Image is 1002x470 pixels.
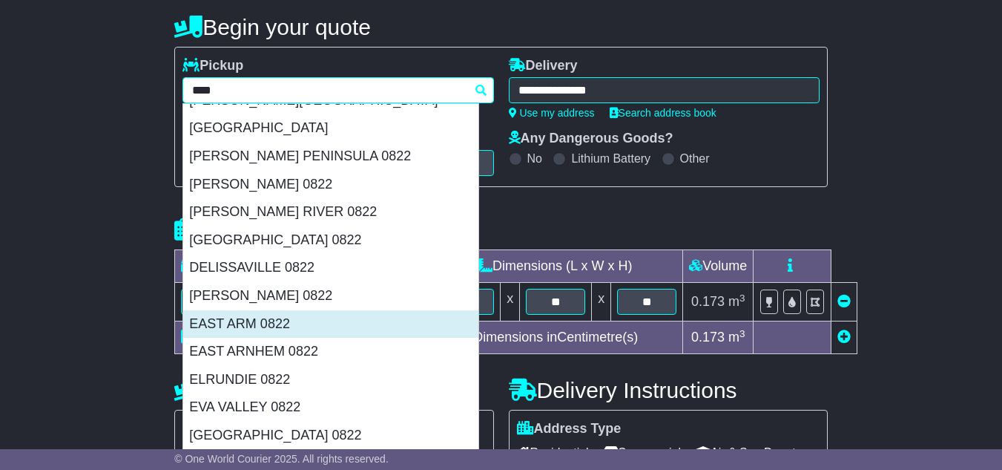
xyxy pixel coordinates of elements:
div: EAST ARM 0822 [183,310,478,339]
div: [PERSON_NAME] PENINSULA 0822 [183,143,478,171]
label: Other [680,151,710,166]
label: No [527,151,542,166]
span: Commercial [604,441,681,464]
div: EAST ARNHEM 0822 [183,338,478,366]
span: 0.173 [691,294,725,309]
td: Dimensions (L x W x H) [429,250,683,283]
a: Use my address [509,107,595,119]
a: Add new item [837,330,851,345]
label: Delivery [509,58,578,74]
h4: Begin your quote [174,15,828,39]
sup: 3 [739,293,745,304]
label: Pickup [182,58,243,74]
div: EVA VALLEY 0822 [183,394,478,422]
h4: Delivery Instructions [509,378,828,402]
a: Search address book [610,107,716,119]
span: Air & Sea Depot [696,441,796,464]
td: Volume [683,250,754,283]
span: © One World Courier 2025. All rights reserved. [174,453,389,465]
sup: 3 [739,328,745,339]
h4: Package details | [174,218,360,242]
span: m [728,294,745,309]
div: [PERSON_NAME] RIVER 0822 [183,198,478,226]
div: DELISSAVILLE 0822 [183,254,478,282]
span: m [728,330,745,345]
div: [GEOGRAPHIC_DATA] 0822 [183,226,478,255]
td: Type [175,250,299,283]
h4: Pickup Instructions [174,378,493,402]
td: x [501,283,520,322]
div: ELRUNDIE 0822 [183,366,478,394]
td: x [592,283,611,322]
label: Address Type [517,421,622,437]
label: Lithium Battery [571,151,650,166]
div: [PERSON_NAME] 0822 [183,282,478,310]
span: Residential [517,441,589,464]
div: [PERSON_NAME] 0822 [183,171,478,199]
label: Any Dangerous Goods? [509,131,673,147]
div: [GEOGRAPHIC_DATA] 0822 [183,422,478,450]
span: 0.173 [691,330,725,345]
td: Total [175,322,299,354]
a: Remove this item [837,294,851,309]
div: [GEOGRAPHIC_DATA] [183,114,478,143]
td: Dimensions in Centimetre(s) [429,322,683,354]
